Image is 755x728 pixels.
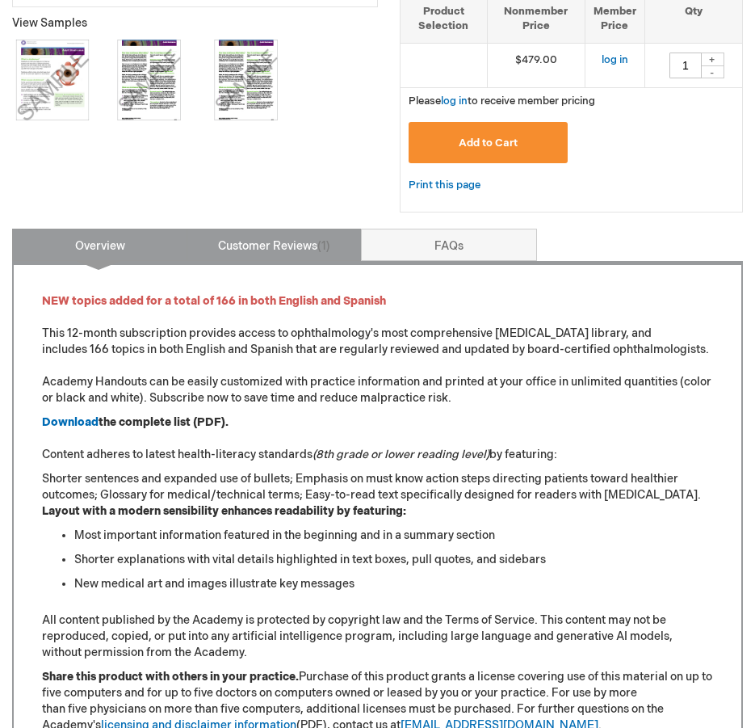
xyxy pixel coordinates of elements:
div: + [700,53,724,66]
li: Shorter explanations with vital details highlighted in text boxes, pull quotes, and sidebars [74,552,713,568]
a: Overview [12,229,187,261]
span: Add to Cart [459,137,518,149]
button: Add to Cart [409,122,568,163]
div: - [700,65,724,78]
span: 1 [317,239,330,253]
input: Qty [669,53,702,78]
img: Click to view [12,40,93,120]
li: Most important information featured in the beginning and in a summary section [74,528,713,544]
p: All content published by the Academy is protected by copyright law and the Terms of Service. This... [42,612,713,661]
a: log in [441,95,468,107]
img: Click to view [109,40,190,120]
strong: the complete list (PDF). [99,415,229,429]
a: Download [42,415,99,429]
p: Content adheres to latest health-literacy standards by featuring: [42,414,713,463]
em: (8th grade or lower reading level) [312,448,489,461]
a: FAQs [361,229,536,261]
span: Please to receive member pricing [409,95,595,107]
a: Customer Reviews1 [187,229,362,261]
p: View Samples [12,15,378,32]
a: log in [602,53,628,66]
img: Click to view [206,40,287,120]
a: Print this page [409,175,480,196]
strong: Layout with a modern sensibility enhances readability by featuring: [42,504,406,518]
p: This 12-month subscription provides access to ophthalmology's most comprehensive [MEDICAL_DATA] l... [42,293,713,406]
td: $479.00 [487,43,585,87]
li: New medical art and images illustrate key messages [74,576,713,592]
font: NEW topics added for a total of 166 in both English and Spanish [42,294,386,308]
strong: Share this product with others in your practice. [42,670,299,684]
